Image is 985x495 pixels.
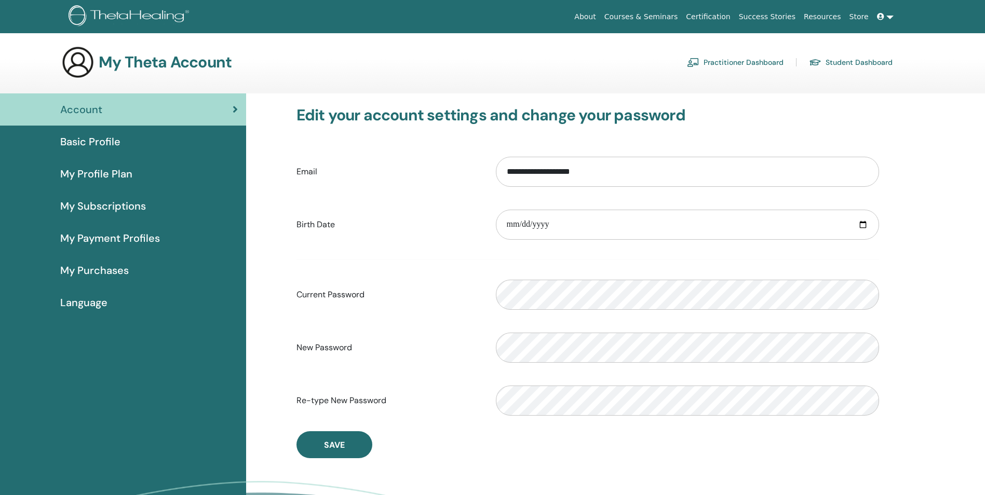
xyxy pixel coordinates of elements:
h3: Edit your account settings and change your password [296,106,879,125]
a: Certification [682,7,734,26]
label: Re-type New Password [289,391,488,410]
h3: My Theta Account [99,53,232,72]
span: My Payment Profiles [60,230,160,246]
label: Current Password [289,285,488,305]
label: New Password [289,338,488,357]
span: My Profile Plan [60,166,132,182]
a: About [570,7,600,26]
a: Resources [800,7,845,26]
label: Email [289,162,488,182]
img: logo.png [69,5,193,29]
span: Basic Profile [60,134,120,149]
span: Save [324,439,345,450]
a: Student Dashboard [809,54,893,71]
a: Success Stories [735,7,800,26]
a: Practitioner Dashboard [687,54,784,71]
button: Save [296,431,372,458]
span: Account [60,102,102,117]
a: Store [845,7,873,26]
span: My Purchases [60,263,129,278]
label: Birth Date [289,215,488,235]
img: graduation-cap.svg [809,58,821,67]
a: Courses & Seminars [600,7,682,26]
span: My Subscriptions [60,198,146,214]
img: chalkboard-teacher.svg [687,58,699,67]
span: Language [60,295,107,310]
img: generic-user-icon.jpg [61,46,95,79]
